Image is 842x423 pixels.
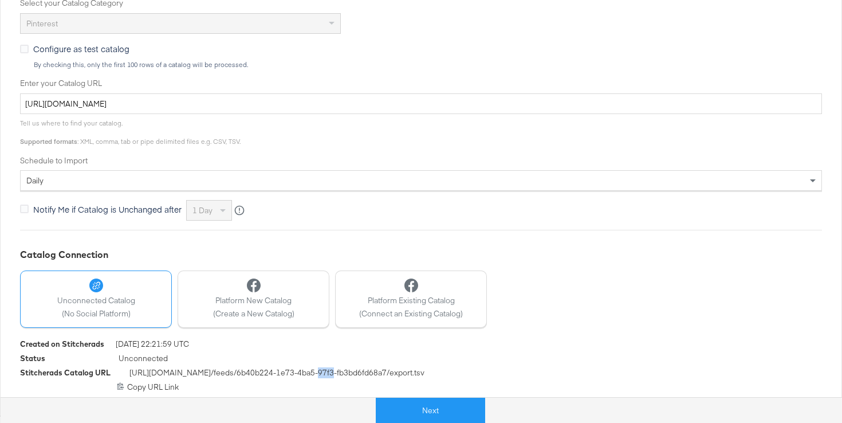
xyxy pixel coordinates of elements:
[116,339,189,353] span: [DATE] 22:21:59 UTC
[20,93,822,115] input: Enter Catalog URL, e.g. http://www.example.com/products.xml
[20,137,77,146] strong: Supported formats
[26,175,44,186] span: daily
[119,353,168,367] span: Unconnected
[20,119,241,146] span: Tell us where to find your catalog. : XML, comma, tab or pipe delimited files e.g. CSV, TSV.
[20,248,822,261] div: Catalog Connection
[359,308,463,319] span: (Connect an Existing Catalog)
[20,367,111,378] div: Stitcherads Catalog URL
[20,382,822,393] div: Copy URL Link
[26,18,58,29] span: Pinterest
[129,367,424,382] span: [URL][DOMAIN_NAME] /feeds/ 6b40b224-1e73-4ba5-97f3-fb3bd6fd68a7 /export.tsv
[57,295,135,306] span: Unconnected Catalog
[33,203,182,215] span: Notify Me if Catalog is Unchanged after
[20,155,822,166] label: Schedule to Import
[33,43,129,54] span: Configure as test catalog
[192,205,213,216] span: 1 day
[57,308,135,319] span: (No Social Platform)
[335,271,487,328] button: Platform Existing Catalog(Connect an Existing Catalog)
[178,271,329,328] button: Platform New Catalog(Create a New Catalog)
[20,78,822,89] label: Enter your Catalog URL
[213,295,294,306] span: Platform New Catalog
[20,339,104,350] div: Created on Stitcherads
[33,61,822,69] div: By checking this, only the first 100 rows of a catalog will be processed.
[20,353,45,364] div: Status
[20,271,172,328] button: Unconnected Catalog(No Social Platform)
[359,295,463,306] span: Platform Existing Catalog
[213,308,294,319] span: (Create a New Catalog)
